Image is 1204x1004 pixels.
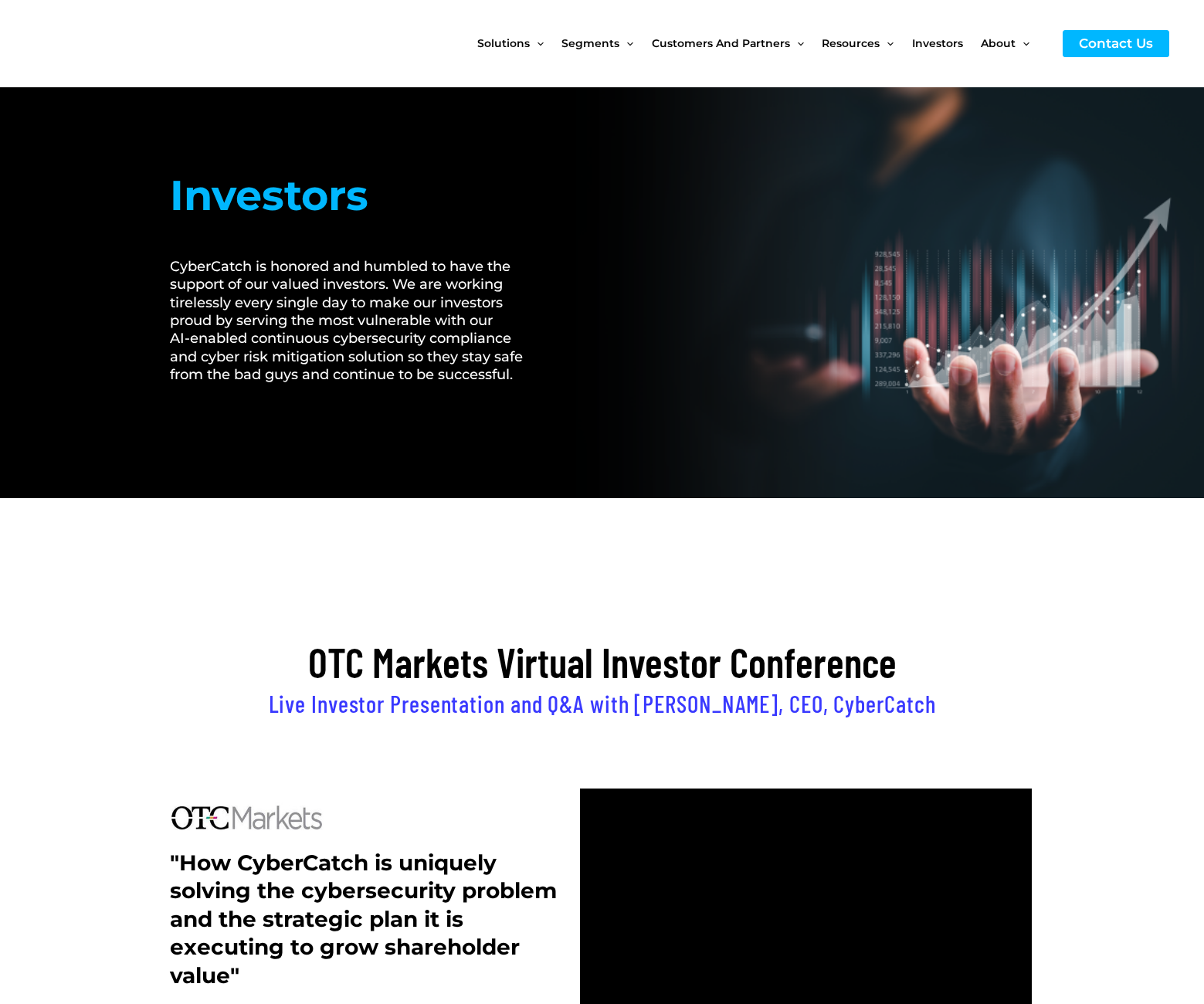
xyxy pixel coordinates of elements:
[477,11,530,76] span: Solutions
[619,11,633,76] span: Menu Toggle
[652,11,790,76] span: Customers and Partners
[27,12,212,76] img: CyberCatch
[880,11,894,76] span: Menu Toggle
[790,11,804,76] span: Menu Toggle
[477,11,1047,76] nav: Site Navigation: New Main Menu
[981,11,1016,76] span: About
[170,688,1035,719] h2: Live Investor Presentation and Q&A with [PERSON_NAME], CEO, CyberCatch
[170,849,558,989] h2: "How CyberCatch is uniquely solving the cybersecurity problem and the strategic plan it is execut...
[822,11,880,76] span: Resources
[170,165,541,227] h1: Investors
[912,11,981,76] a: Investors
[530,11,544,76] span: Menu Toggle
[170,636,1035,689] h2: OTC Markets Virtual Investor Conference
[1063,30,1169,57] a: Contact Us
[170,258,541,385] h2: CyberCatch is honored and humbled to have the support of our valued investors. We are working tir...
[1016,11,1029,76] span: Menu Toggle
[561,11,619,76] span: Segments
[912,11,963,76] span: Investors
